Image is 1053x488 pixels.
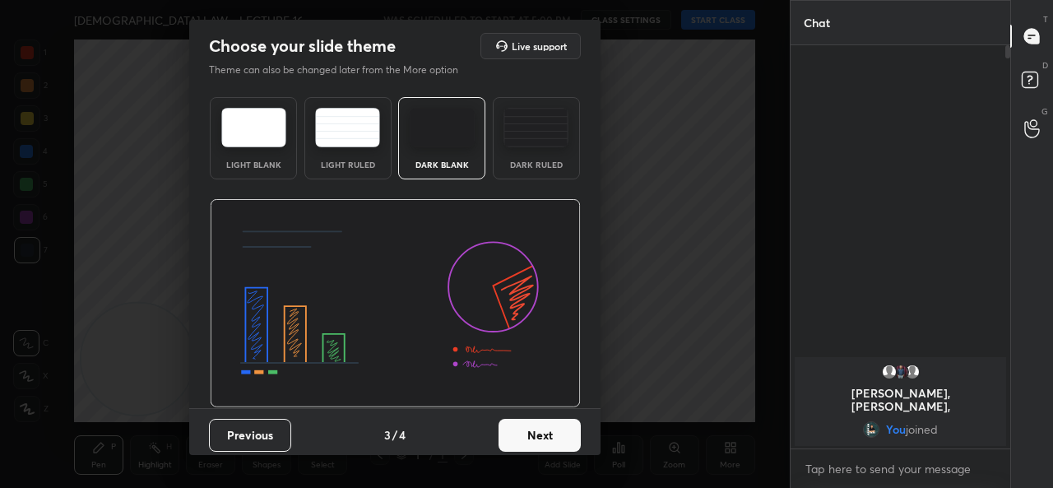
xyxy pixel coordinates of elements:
img: 16fc8399e35e4673a8d101a187aba7c3.jpg [863,421,879,438]
span: You [886,423,906,436]
h4: / [392,426,397,444]
div: grid [791,354,1010,449]
button: Next [499,419,581,452]
img: darkThemeBanner.d06ce4a2.svg [210,199,581,408]
div: Dark Ruled [503,160,569,169]
img: ab8050b41fe8442bb1f30a5454b4894c.jpg [893,364,909,380]
span: joined [933,411,965,427]
h4: 3 [384,426,391,444]
h4: 4 [399,426,406,444]
p: Theme can also be changed later from the More option [209,63,475,77]
div: Dark Blank [409,160,475,169]
h5: Live support [512,41,567,51]
p: Chat [791,1,843,44]
p: D [1042,59,1048,72]
p: G [1041,105,1048,118]
img: default.png [904,364,921,380]
p: T [1043,13,1048,26]
div: Light Ruled [315,160,381,169]
img: darkTheme.f0cc69e5.svg [410,108,475,147]
img: darkRuledTheme.de295e13.svg [503,108,568,147]
span: joined [906,423,938,436]
button: Previous [209,419,291,452]
img: lightTheme.e5ed3b09.svg [221,108,286,147]
div: Light Blank [220,160,286,169]
img: lightRuledTheme.5fabf969.svg [315,108,380,147]
img: default.png [881,364,898,380]
p: [PERSON_NAME], [PERSON_NAME], [PERSON_NAME] [805,387,996,426]
h2: Choose your slide theme [209,35,396,57]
